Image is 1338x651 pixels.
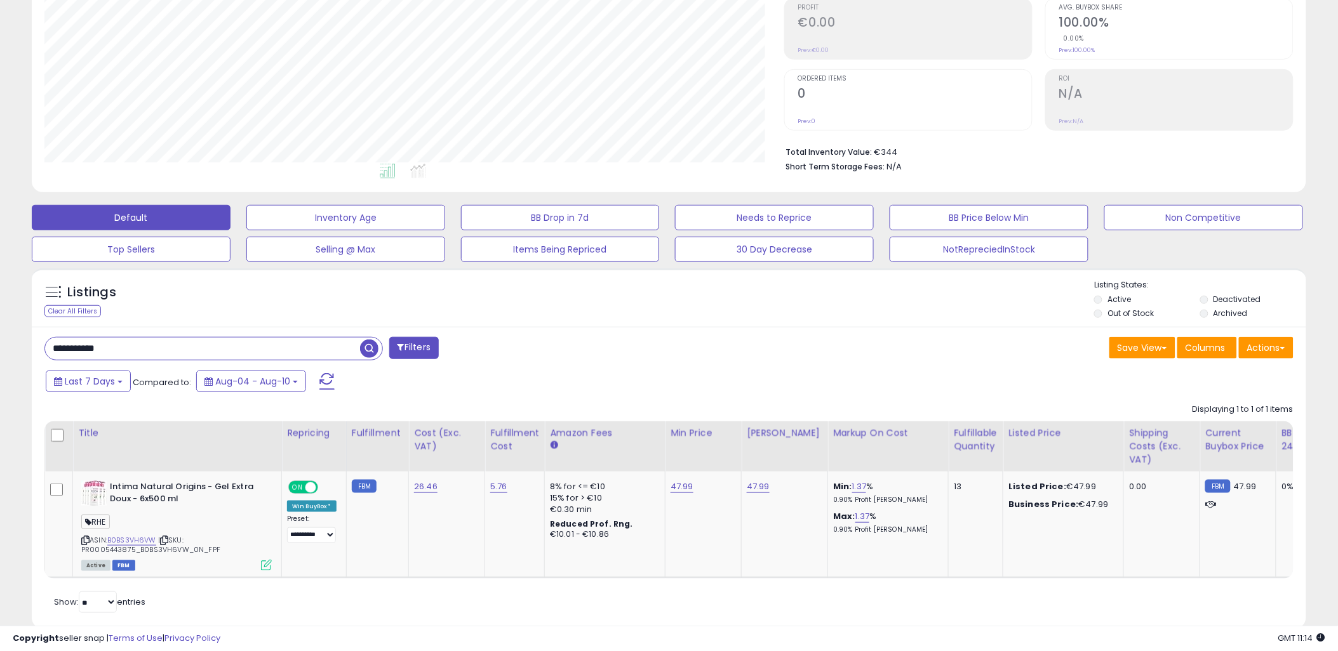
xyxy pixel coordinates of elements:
div: % [833,511,939,534]
a: 47.99 [671,480,693,493]
a: 1.37 [852,480,867,493]
button: Needs to Reprice [675,205,874,230]
span: 47.99 [1234,480,1257,492]
small: Prev: 0 [798,117,816,125]
small: 0.00% [1059,34,1085,43]
a: 47.99 [747,480,770,493]
label: Archived [1214,308,1248,319]
span: Aug-04 - Aug-10 [215,375,290,388]
b: Business Price: [1008,498,1078,510]
span: Columns [1186,341,1226,354]
div: Shipping Costs (Exc. VAT) [1129,426,1194,466]
div: Amazon Fees [550,426,660,440]
span: Avg. Buybox Share [1059,4,1293,11]
button: Last 7 Days [46,371,131,392]
span: 2025-08-18 11:14 GMT [1278,632,1325,644]
a: 1.37 [855,510,870,523]
span: RHE [81,515,110,529]
span: All listings currently available for purchase on Amazon [81,560,110,571]
div: Repricing [287,426,341,440]
h2: €0.00 [798,15,1032,32]
span: Ordered Items [798,76,1032,82]
button: Default [32,205,231,230]
b: Total Inventory Value: [786,147,873,157]
div: Preset: [287,515,337,543]
b: Short Term Storage Fees: [786,161,885,172]
div: 8% for <= €10 [550,481,655,492]
a: Terms of Use [109,632,163,644]
span: ROI [1059,76,1293,82]
a: B0BS3VH6VW [107,535,156,546]
a: 5.76 [490,480,507,493]
button: NotRepreciedInStock [890,237,1088,262]
button: Top Sellers [32,237,231,262]
div: 15% for > €10 [550,492,655,504]
p: Listing States: [1094,279,1306,291]
label: Out of Stock [1107,308,1154,319]
div: 0% [1281,481,1323,492]
strong: Copyright [13,632,59,644]
div: €0.30 min [550,504,655,515]
small: Prev: 100.00% [1059,46,1095,54]
b: Intima Natural Origins - Gel Extra Doux - 6x500 ml [110,481,264,508]
span: FBM [112,560,135,571]
img: 41xtR9VztTL._SL40_.jpg [81,481,107,506]
div: Win BuyBox * [287,501,337,512]
span: Compared to: [133,376,191,388]
a: Privacy Policy [164,632,220,644]
div: €10.01 - €10.86 [550,529,655,540]
small: Amazon Fees. [550,440,558,451]
div: Title [78,426,276,440]
div: 0.00 [1129,481,1190,492]
span: | SKU: PR0005443875_B0BS3VH6VW_0N_FPF [81,535,220,554]
button: Items Being Repriced [461,237,660,262]
div: Min Price [671,426,736,440]
div: BB Share 24h. [1281,426,1328,453]
button: Columns [1177,337,1237,358]
label: Active [1107,294,1131,305]
b: Min: [833,480,852,492]
div: % [833,481,939,504]
small: Prev: €0.00 [798,46,829,54]
span: Profit [798,4,1032,11]
div: Fulfillable Quantity [954,426,998,453]
h2: N/A [1059,86,1293,103]
div: seller snap | | [13,633,220,645]
button: 30 Day Decrease [675,237,874,262]
button: Aug-04 - Aug-10 [196,371,306,392]
div: Clear All Filters [44,305,101,317]
span: N/A [887,161,902,173]
div: Displaying 1 to 1 of 1 items [1193,404,1294,416]
h5: Listings [67,284,116,301]
button: Inventory Age [246,205,445,230]
button: Save View [1109,337,1175,358]
h2: 100.00% [1059,15,1293,32]
h2: 0 [798,86,1032,103]
button: BB Drop in 7d [461,205,660,230]
div: €47.99 [1008,499,1114,510]
div: Listed Price [1008,426,1118,440]
div: Cost (Exc. VAT) [414,426,479,453]
p: 0.90% Profit [PERSON_NAME] [833,525,939,534]
div: Markup on Cost [833,426,943,440]
small: FBM [352,480,377,493]
div: 13 [954,481,993,492]
button: Actions [1239,337,1294,358]
b: Reduced Prof. Rng. [550,518,633,529]
li: €344 [786,143,1284,159]
b: Listed Price: [1008,480,1066,492]
button: Non Competitive [1104,205,1303,230]
span: Last 7 Days [65,375,115,388]
div: ASIN: [81,481,272,569]
div: Fulfillment [352,426,403,440]
small: FBM [1205,480,1230,493]
button: Filters [389,337,439,359]
label: Deactivated [1214,294,1261,305]
a: 26.46 [414,480,438,493]
p: 0.90% Profit [PERSON_NAME] [833,496,939,504]
div: €47.99 [1008,481,1114,492]
div: Fulfillment Cost [490,426,539,453]
span: ON [290,482,305,493]
button: Selling @ Max [246,237,445,262]
button: BB Price Below Min [890,205,1088,230]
